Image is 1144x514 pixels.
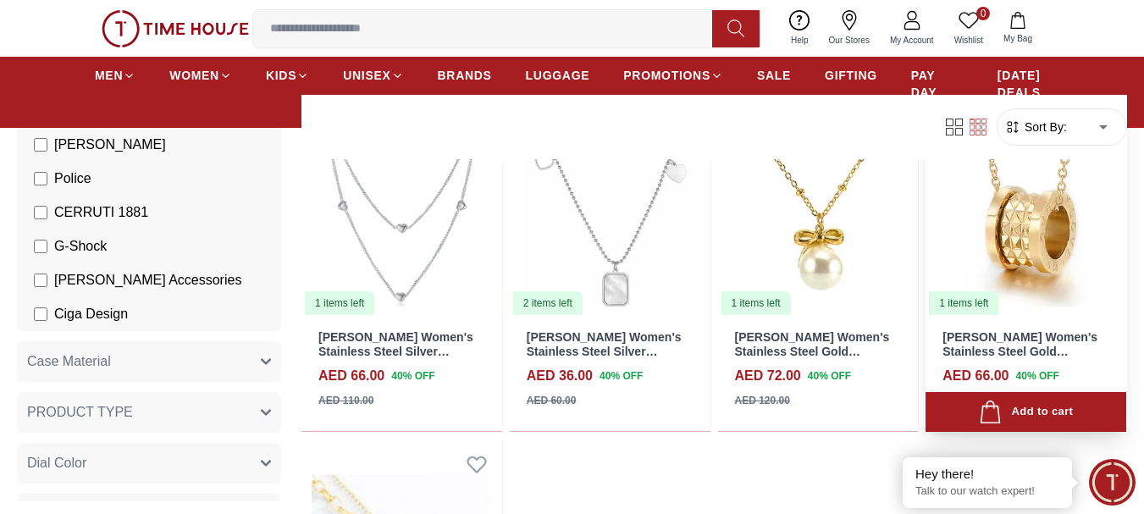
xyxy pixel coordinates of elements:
span: PAY DAY SALE [911,67,964,118]
div: Add to cart [979,401,1073,423]
button: Sort By: [1004,119,1067,135]
a: GIFTING [825,60,877,91]
button: Case Material [17,341,281,382]
span: KIDS [266,67,296,84]
a: LEE COOPER Women's Stainless Steel Gold Necklace - LC.N.01232.1801 items left [718,64,919,317]
a: [PERSON_NAME] Women's Stainless Steel Silver Necklace - LC.N.01427.320 [527,330,682,373]
button: My Bag [993,8,1042,48]
span: BRANDS [438,67,492,84]
div: Hey there! [915,466,1059,483]
span: [DATE] DEALS [998,67,1049,101]
img: LEE COOPER Women's Stainless Steel Gold Necklace - LC.N.01008.110 [926,64,1126,317]
div: 1 items left [721,291,791,315]
button: PRODUCT TYPE [17,392,281,433]
span: WOMEN [169,67,219,84]
span: Sort By: [1021,119,1067,135]
div: AED 110.00 [318,393,373,408]
a: [PERSON_NAME] Women's Stainless Steel Gold Necklace - LC.N.01232.180 [735,330,890,373]
input: CERRUTI 1881 [34,206,47,219]
span: 40 % OFF [391,368,434,384]
span: UNISEX [343,67,390,84]
a: [DATE] DEALS [998,60,1049,108]
img: LEE COOPER Women's Stainless Steel Silver Necklace - LC.N.01427.320 [510,64,710,317]
a: PROMOTIONS [623,60,723,91]
button: Dial Color [17,443,281,484]
h4: AED 36.00 [527,366,593,386]
span: MEN [95,67,123,84]
input: G-Shock [34,240,47,253]
a: LUGGAGE [526,60,590,91]
a: MEN [95,60,135,91]
input: Ciga Design [34,307,47,321]
span: PRODUCT TYPE [27,402,133,423]
span: [PERSON_NAME] [54,135,166,155]
span: SALE [757,67,791,84]
span: Case Material [27,351,111,372]
h4: AED 66.00 [942,366,1009,386]
a: UNISEX [343,60,403,91]
span: 40 % OFF [600,368,643,384]
img: LEE COOPER Women's Stainless Steel Gold Necklace - LC.N.01232.180 [718,64,919,317]
img: LEE COOPER Women's Stainless Steel Silver Necklace - LC.N.01432.330 [301,64,502,317]
span: Ciga Design [54,304,128,324]
a: WOMEN [169,60,232,91]
div: 1 items left [929,291,998,315]
span: Police [54,169,91,189]
a: [PERSON_NAME] Women's Stainless Steel Silver Necklace - LC.N.01432.330 [318,330,473,373]
span: 40 % OFF [1016,368,1059,384]
input: [PERSON_NAME] Accessories [34,274,47,287]
span: [PERSON_NAME] Accessories [54,270,241,290]
img: ... [102,10,249,47]
div: AED 120.00 [735,393,790,408]
span: Help [784,34,815,47]
button: Add to cart [926,392,1126,432]
span: G-Shock [54,236,107,257]
div: 2 items left [513,291,583,315]
a: Our Stores [819,7,880,50]
div: AED 60.00 [527,393,577,408]
span: CERRUTI 1881 [54,202,148,223]
a: BRANDS [438,60,492,91]
a: KIDS [266,60,309,91]
div: Chat Widget [1089,459,1136,506]
span: 0 [976,7,990,20]
span: Dial Color [27,453,86,473]
a: Help [781,7,819,50]
span: 40 % OFF [808,368,851,384]
span: LUGGAGE [526,67,590,84]
span: Our Stores [822,34,876,47]
span: PROMOTIONS [623,67,710,84]
p: Talk to our watch expert! [915,484,1059,499]
input: Police [34,172,47,185]
span: Wishlist [948,34,990,47]
a: LEE COOPER Women's Stainless Steel Silver Necklace - LC.N.01432.3301 items left [301,64,502,317]
a: SALE [757,60,791,91]
a: LEE COOPER Women's Stainless Steel Gold Necklace - LC.N.01008.1101 items left [926,64,1126,317]
span: My Account [883,34,941,47]
h4: AED 66.00 [318,366,384,386]
a: [PERSON_NAME] Women's Stainless Steel Gold Necklace - LC.N.01008.110 [942,330,1097,373]
a: 0Wishlist [944,7,993,50]
span: My Bag [997,32,1039,45]
input: [PERSON_NAME] [34,138,47,152]
span: GIFTING [825,67,877,84]
a: PAY DAY SALE [911,60,964,124]
a: LEE COOPER Women's Stainless Steel Silver Necklace - LC.N.01427.3202 items left [510,64,710,317]
div: 1 items left [305,291,374,315]
h4: AED 72.00 [735,366,801,386]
